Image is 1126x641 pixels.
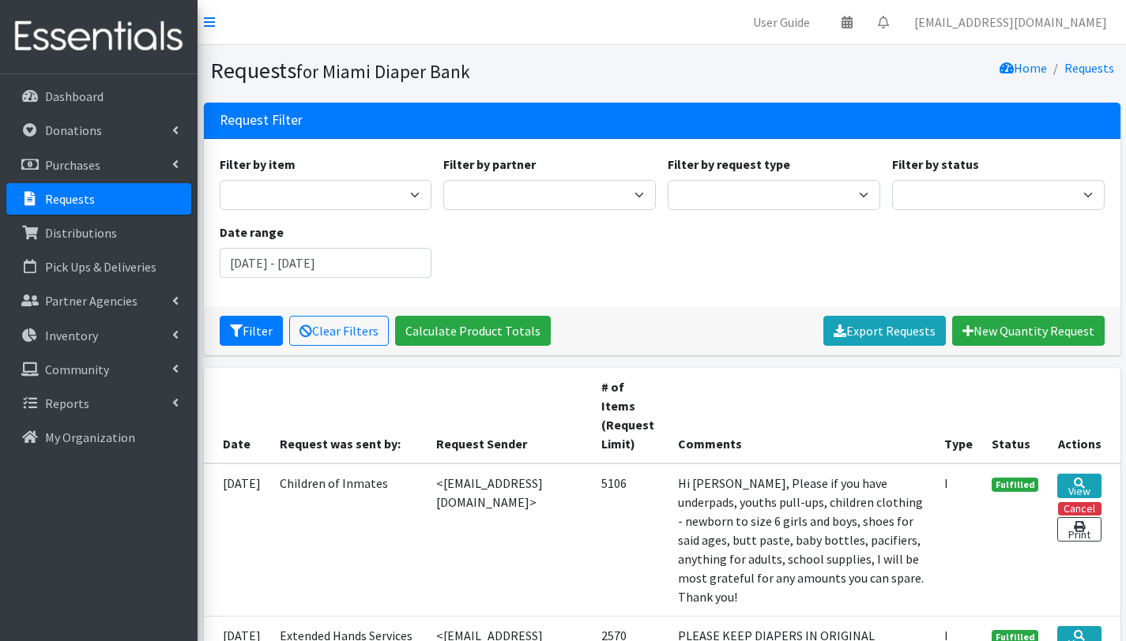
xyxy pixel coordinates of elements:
td: Children of Inmates [270,463,427,617]
a: Partner Agencies [6,285,191,317]
p: Partner Agencies [45,293,137,309]
p: Inventory [45,328,98,343]
a: New Quantity Request [952,316,1105,346]
a: Inventory [6,320,191,351]
button: Filter [220,316,283,346]
a: Purchases [6,149,191,181]
p: Community [45,362,109,377]
th: Status [982,368,1049,463]
p: Dashboard [45,88,104,104]
p: Distributions [45,225,117,241]
td: Hi [PERSON_NAME], Please if you have underpads, youths pull-ups, children clothing - newborn to s... [668,463,935,617]
span: Fulfilled [992,478,1039,492]
td: [DATE] [204,463,270,617]
a: Print [1057,517,1101,542]
input: January 1, 2011 - December 31, 2011 [220,248,432,278]
th: Date [204,368,270,463]
a: My Organization [6,422,191,453]
a: Requests [1064,60,1114,76]
a: Community [6,354,191,385]
button: Cancel [1058,502,1102,515]
a: Donations [6,114,191,146]
label: Filter by status [892,155,979,174]
th: Actions [1048,368,1120,463]
a: Export Requests [823,316,946,346]
img: HumanEssentials [6,10,191,63]
a: Distributions [6,217,191,249]
th: Request Sender [427,368,592,463]
p: Purchases [45,157,100,173]
label: Date range [220,223,284,242]
h1: Requests [210,57,657,84]
th: Type [935,368,982,463]
a: Clear Filters [289,316,389,346]
td: <[EMAIL_ADDRESS][DOMAIN_NAME]> [427,463,592,617]
p: My Organization [45,429,135,445]
label: Filter by request type [668,155,790,174]
p: Requests [45,191,95,207]
a: Pick Ups & Deliveries [6,251,191,283]
h3: Request Filter [220,112,303,129]
small: for Miami Diaper Bank [296,60,470,83]
label: Filter by partner [443,155,536,174]
a: User Guide [740,6,823,38]
a: Home [1000,60,1047,76]
th: Request was sent by: [270,368,427,463]
p: Pick Ups & Deliveries [45,259,156,275]
a: [EMAIL_ADDRESS][DOMAIN_NAME] [902,6,1120,38]
a: Calculate Product Totals [395,316,551,346]
p: Donations [45,122,102,138]
th: Comments [668,368,935,463]
a: Dashboard [6,81,191,112]
a: View [1057,474,1101,498]
a: Reports [6,388,191,419]
p: Reports [45,395,89,411]
abbr: Individual [944,475,948,491]
label: Filter by item [220,155,296,174]
a: Requests [6,183,191,215]
th: # of Items (Request Limit) [592,368,668,463]
td: 5106 [592,463,668,617]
